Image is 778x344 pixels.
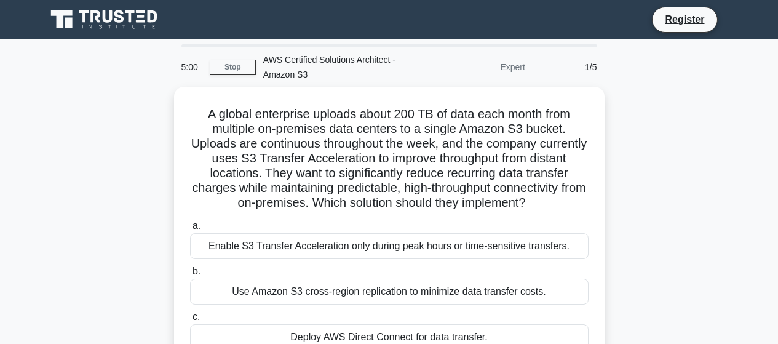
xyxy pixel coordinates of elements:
[190,279,589,305] div: Use Amazon S3 cross-region replication to minimize data transfer costs.
[193,266,200,276] span: b.
[256,47,425,87] div: AWS Certified Solutions Architect - Amazon S3
[174,55,210,79] div: 5:00
[425,55,533,79] div: Expert
[193,220,200,231] span: a.
[210,60,256,75] a: Stop
[657,12,712,27] a: Register
[533,55,605,79] div: 1/5
[193,311,200,322] span: c.
[189,106,590,211] h5: A global enterprise uploads about 200 TB of data each month from multiple on-premises data center...
[190,233,589,259] div: Enable S3 Transfer Acceleration only during peak hours or time-sensitive transfers.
